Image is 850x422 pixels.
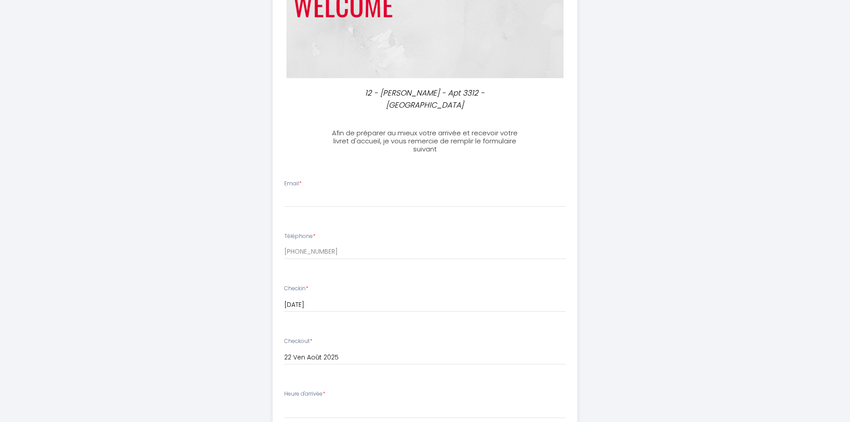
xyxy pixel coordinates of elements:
[284,232,315,241] label: Téléphone
[284,180,302,188] label: Email
[330,87,521,111] p: 12 - [PERSON_NAME] - Apt 3312 - [GEOGRAPHIC_DATA]
[284,337,312,346] label: Checkout
[284,390,325,398] label: Heure d'arrivée
[326,129,524,153] h3: Afin de préparer au mieux votre arrivée et recevoir votre livret d'accueil, je vous remercie de r...
[284,284,308,293] label: Checkin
